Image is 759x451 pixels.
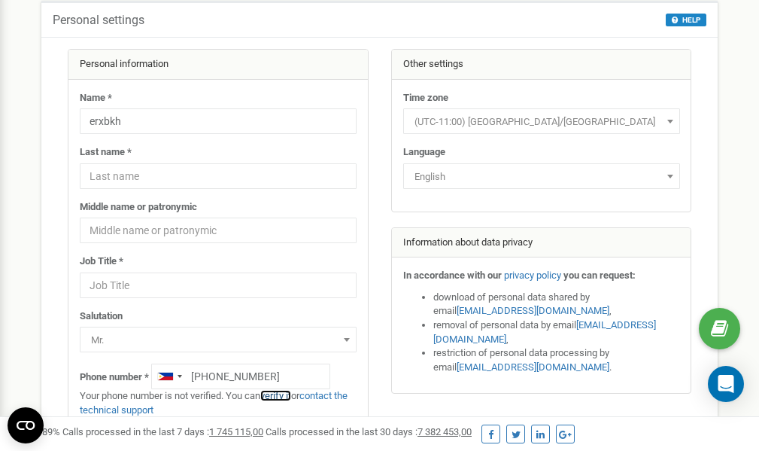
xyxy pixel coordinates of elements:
[433,318,680,346] li: removal of personal data by email ,
[209,426,263,437] u: 1 745 115,00
[266,426,472,437] span: Calls processed in the last 30 days :
[53,14,144,27] h5: Personal settings
[403,145,445,160] label: Language
[260,390,291,401] a: verify it
[80,108,357,134] input: Name
[85,330,351,351] span: Mr.
[708,366,744,402] div: Open Intercom Messenger
[403,163,680,189] span: English
[408,111,675,133] span: (UTC-11:00) Pacific/Midway
[151,364,330,389] input: +1-800-555-55-55
[8,407,44,443] button: Open CMP widget
[392,50,691,80] div: Other settings
[68,50,368,80] div: Personal information
[80,370,149,385] label: Phone number *
[403,91,448,105] label: Time zone
[403,108,680,134] span: (UTC-11:00) Pacific/Midway
[433,291,680,318] li: download of personal data shared by email ,
[392,228,691,258] div: Information about data privacy
[80,309,123,324] label: Salutation
[408,166,675,187] span: English
[80,200,197,215] label: Middle name or patronymic
[80,218,357,243] input: Middle name or patronymic
[62,426,263,437] span: Calls processed in the last 7 days :
[80,145,132,160] label: Last name *
[457,305,609,316] a: [EMAIL_ADDRESS][DOMAIN_NAME]
[80,254,123,269] label: Job Title *
[433,346,680,374] li: restriction of personal data processing by email .
[80,389,357,417] p: Your phone number is not verified. You can or
[80,390,348,416] a: contact the technical support
[417,426,472,437] u: 7 382 453,00
[403,270,502,281] strong: In accordance with our
[152,364,187,389] div: Telephone country code
[504,270,561,281] a: privacy policy
[457,361,609,373] a: [EMAIL_ADDRESS][DOMAIN_NAME]
[433,319,656,345] a: [EMAIL_ADDRESS][DOMAIN_NAME]
[80,273,357,298] input: Job Title
[666,14,706,26] button: HELP
[563,270,636,281] strong: you can request:
[80,163,357,189] input: Last name
[80,91,112,105] label: Name *
[80,327,357,352] span: Mr.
